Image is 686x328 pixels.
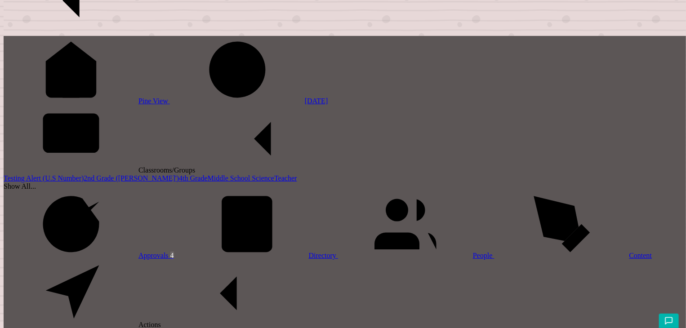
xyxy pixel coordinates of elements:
a: People [338,252,494,259]
a: Pine View [4,97,170,105]
a: Middle School Science [208,174,274,182]
span: Directory [309,252,338,259]
div: Show All... [4,182,686,191]
a: Directory [174,252,338,259]
a: 4th Grade [179,174,208,182]
a: Testing Alert (U.S Number) [4,174,84,182]
span: People [473,252,494,259]
span: Content [629,252,652,259]
a: [DATE] [170,97,328,105]
span: Approvals [138,252,174,259]
span: Pine View [138,97,170,105]
a: 2nd Grade ([PERSON_NAME]') [84,174,179,182]
span: 4 [170,252,174,259]
span: Classrooms/Groups [138,166,330,174]
span: [DATE] [305,97,328,105]
a: Approvals 4 [4,252,174,259]
a: Teacher [274,174,297,182]
a: Content [494,252,652,259]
